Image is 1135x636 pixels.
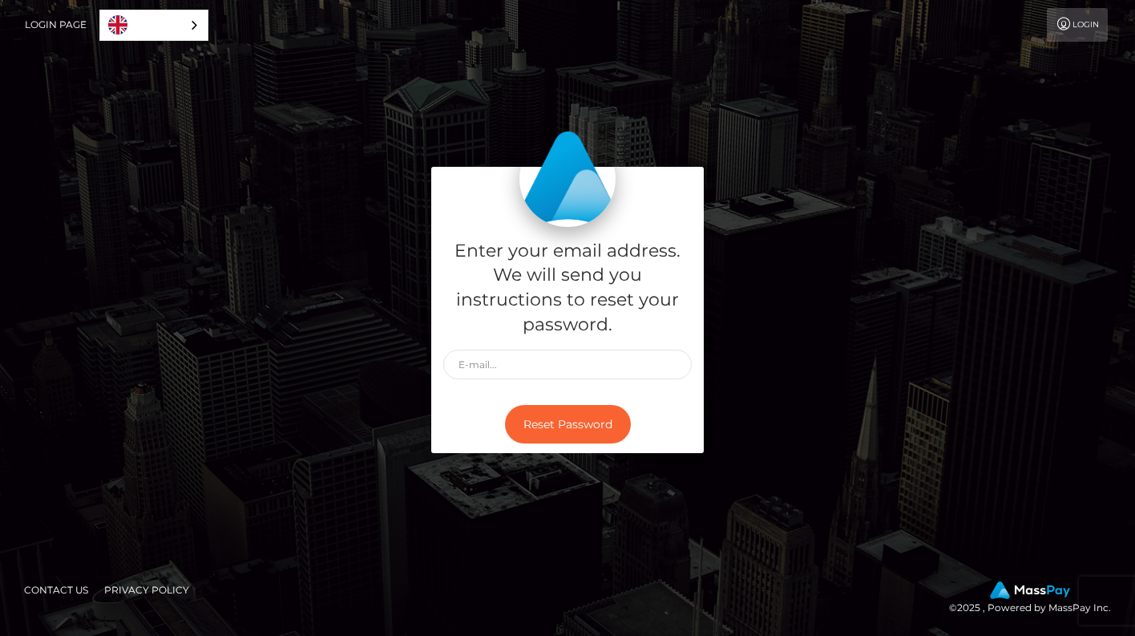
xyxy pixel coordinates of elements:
a: Privacy Policy [98,577,196,602]
img: MassPay [990,581,1070,599]
aside: Language selected: English [99,10,208,41]
a: Contact Us [18,577,95,602]
a: English [100,10,208,40]
a: Login [1047,8,1108,42]
a: Login Page [25,8,87,42]
input: E-mail... [443,350,692,379]
h5: Enter your email address. We will send you instructions to reset your password. [443,239,692,338]
div: Language [99,10,208,41]
button: Reset Password [505,405,631,444]
div: © 2025 , Powered by MassPay Inc. [949,581,1123,617]
img: MassPay Login [519,131,616,227]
